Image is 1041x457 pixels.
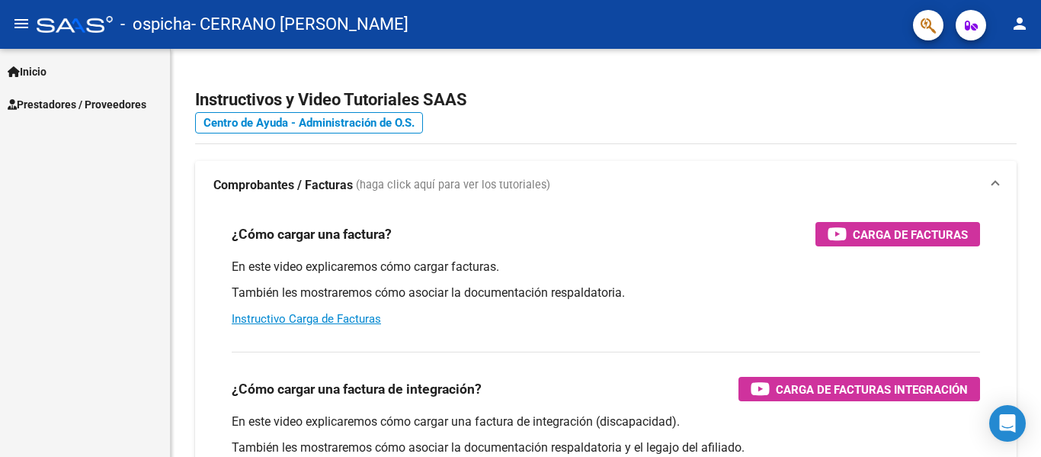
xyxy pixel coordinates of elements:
span: - CERRANO [PERSON_NAME] [191,8,408,41]
strong: Comprobantes / Facturas [213,177,353,194]
h3: ¿Cómo cargar una factura? [232,224,392,245]
div: Open Intercom Messenger [989,405,1026,442]
span: Inicio [8,63,46,80]
a: Centro de Ayuda - Administración de O.S. [195,112,423,134]
span: Carga de Facturas [853,225,968,244]
button: Carga de Facturas Integración [738,377,980,401]
h2: Instructivos y Video Tutoriales SAAS [195,85,1017,114]
p: En este video explicaremos cómo cargar facturas. [232,259,980,275]
p: En este video explicaremos cómo cargar una factura de integración (discapacidad). [232,414,980,430]
span: (haga click aquí para ver los tutoriales) [356,177,550,194]
span: Prestadores / Proveedores [8,96,146,113]
a: Instructivo Carga de Facturas [232,312,381,326]
p: También les mostraremos cómo asociar la documentación respaldatoria. [232,285,980,301]
span: Carga de Facturas Integración [776,380,968,399]
h3: ¿Cómo cargar una factura de integración? [232,378,482,400]
mat-expansion-panel-header: Comprobantes / Facturas (haga click aquí para ver los tutoriales) [195,161,1017,210]
button: Carga de Facturas [815,222,980,246]
span: - ospicha [120,8,191,41]
mat-icon: person [1011,14,1029,33]
p: También les mostraremos cómo asociar la documentación respaldatoria y el legajo del afiliado. [232,439,980,456]
mat-icon: menu [12,14,30,33]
